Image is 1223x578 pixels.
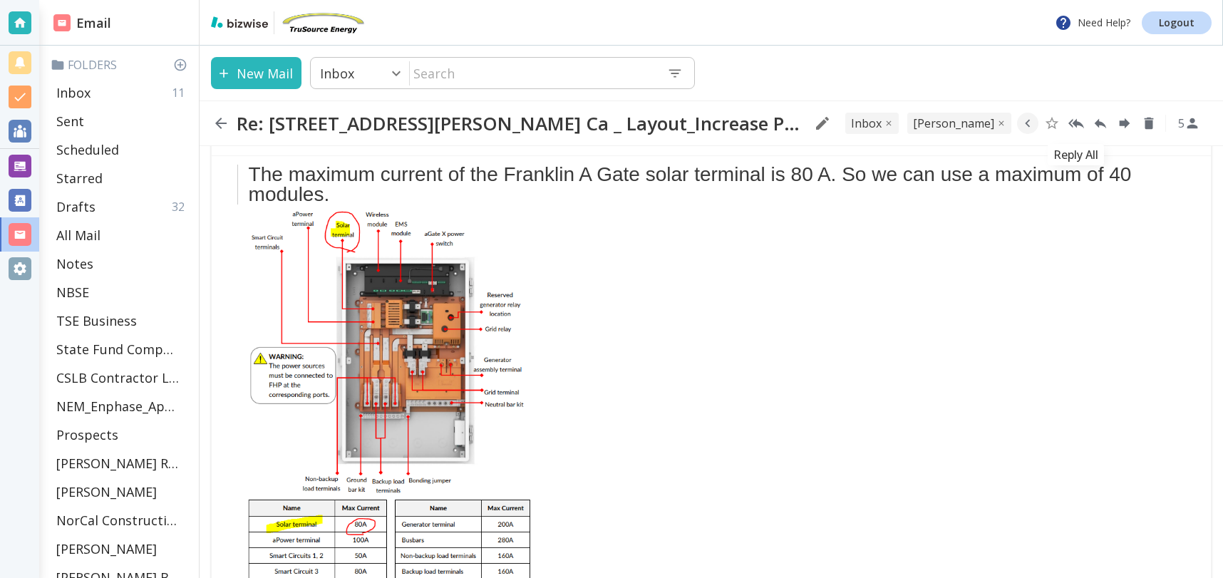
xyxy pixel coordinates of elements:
div: NBSE [51,278,193,306]
p: [PERSON_NAME] [56,483,157,500]
div: CSLB Contractor License [51,363,193,392]
div: NorCal Construction [51,506,193,535]
p: State Fund Compensation [56,341,179,358]
p: [PERSON_NAME] Residence [56,455,179,472]
div: State Fund Compensation [51,335,193,363]
p: Inbox [320,65,354,82]
img: TruSource Energy, Inc. [280,11,366,34]
a: Logout [1142,11,1212,34]
div: Notes [51,249,193,278]
p: All Mail [56,227,100,244]
div: [PERSON_NAME] Residence [51,449,193,478]
p: Inbox [56,84,91,101]
img: bizwise [211,16,268,28]
div: [PERSON_NAME] [51,478,193,506]
div: Drafts32 [51,192,193,221]
div: NEM_Enphase_Applications [51,392,193,420]
div: Sent [51,107,193,135]
button: Delete [1138,113,1160,134]
h2: Email [53,14,111,33]
p: NEM_Enphase_Applications [56,398,179,415]
div: Prospects [51,420,193,449]
p: NBSE [56,284,89,301]
p: [PERSON_NAME] [913,115,994,131]
div: Inbox11 [51,78,193,107]
p: Drafts [56,198,96,215]
p: 32 [172,199,190,215]
input: Search [410,58,656,88]
p: NorCal Construction [56,512,179,529]
p: Need Help? [1055,14,1130,31]
p: Notes [56,255,93,272]
p: Prospects [56,426,118,443]
p: INBOX [851,115,882,131]
p: TSE Business [56,312,137,329]
p: Starred [56,170,103,187]
div: [PERSON_NAME] [51,535,193,563]
p: 11 [172,85,190,100]
div: TSE Business [51,306,193,335]
div: Starred [51,164,193,192]
p: Folders [51,57,193,73]
div: Scheduled [51,135,193,164]
img: DashboardSidebarEmail.svg [53,14,71,31]
p: [PERSON_NAME] [56,540,157,557]
button: New Mail [211,57,301,89]
p: 5 [1178,115,1185,131]
p: CSLB Contractor License [56,369,179,386]
p: Logout [1159,18,1194,28]
p: Scheduled [56,141,119,158]
button: Forward [1114,113,1135,134]
div: All Mail [51,221,193,249]
p: Sent [56,113,84,130]
button: See Participants [1172,106,1206,140]
h2: Re: [STREET_ADDRESS][PERSON_NAME] Ca _ Layout_Increase PV and Storage [237,112,803,135]
button: Reply All [1065,113,1087,134]
button: Reply [1090,113,1111,134]
div: Reply All [1048,144,1104,165]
